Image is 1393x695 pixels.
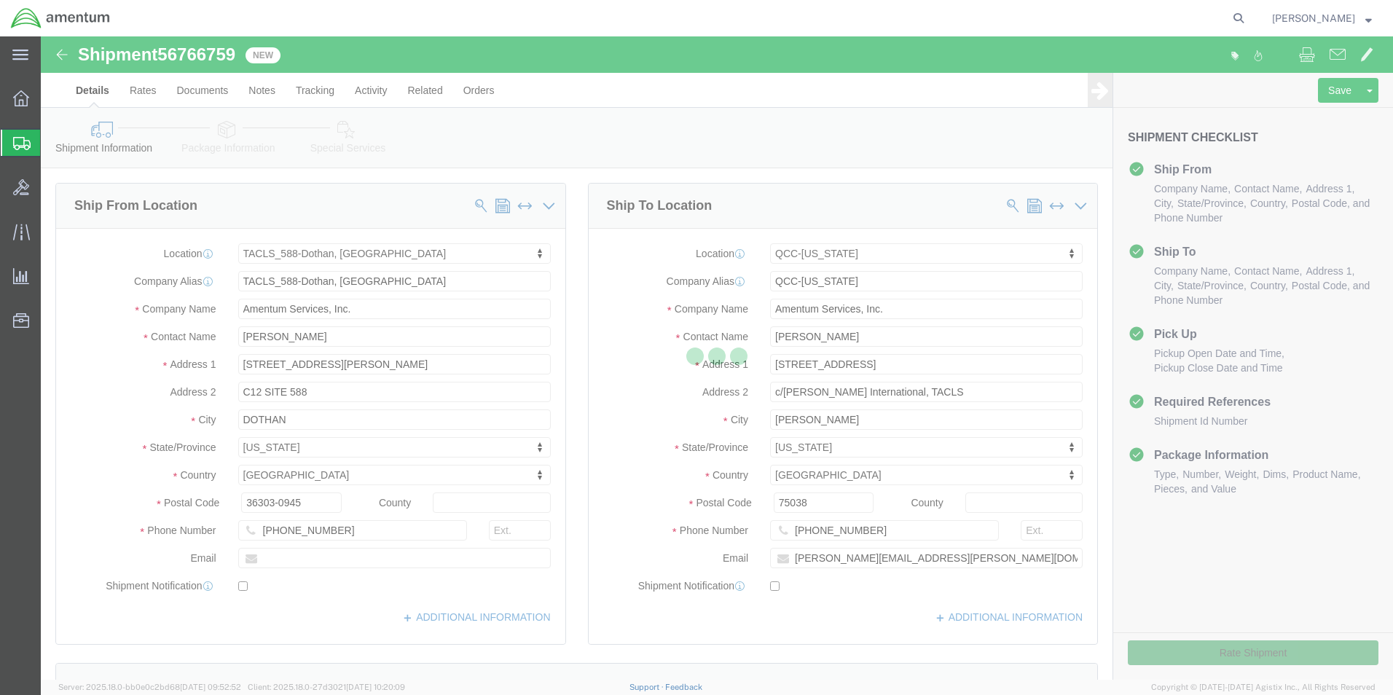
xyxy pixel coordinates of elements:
[665,683,702,691] a: Feedback
[629,683,666,691] a: Support
[346,683,405,691] span: [DATE] 10:20:09
[58,683,241,691] span: Server: 2025.18.0-bb0e0c2bd68
[248,683,405,691] span: Client: 2025.18.0-27d3021
[1272,10,1355,26] span: Marcus McGuire
[1271,9,1373,27] button: [PERSON_NAME]
[180,683,241,691] span: [DATE] 09:52:52
[10,7,111,29] img: logo
[1151,681,1376,694] span: Copyright © [DATE]-[DATE] Agistix Inc., All Rights Reserved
